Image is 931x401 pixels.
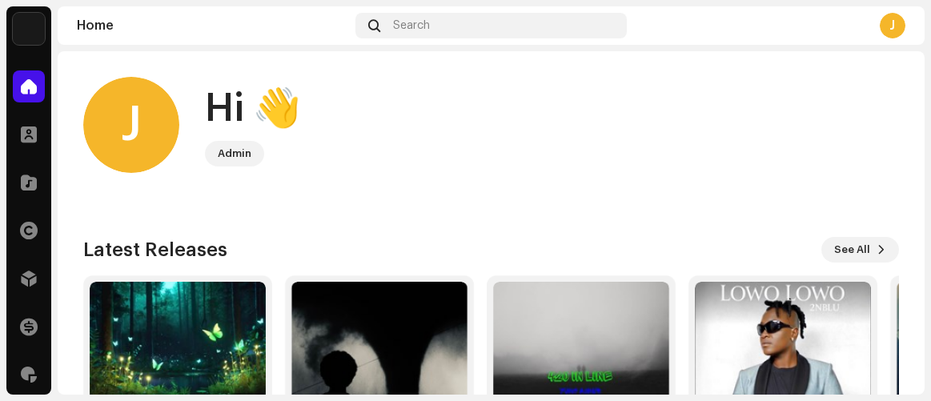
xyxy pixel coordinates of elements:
h3: Latest Releases [83,237,227,263]
span: See All [834,234,870,266]
div: Hi 👋 [205,83,301,134]
img: 33004b37-325d-4a8b-b51f-c12e9b964943 [13,13,45,45]
div: Admin [218,144,251,163]
div: J [83,77,179,173]
div: Home [77,19,349,32]
div: J [880,13,905,38]
button: See All [821,237,899,263]
span: Search [393,19,430,32]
